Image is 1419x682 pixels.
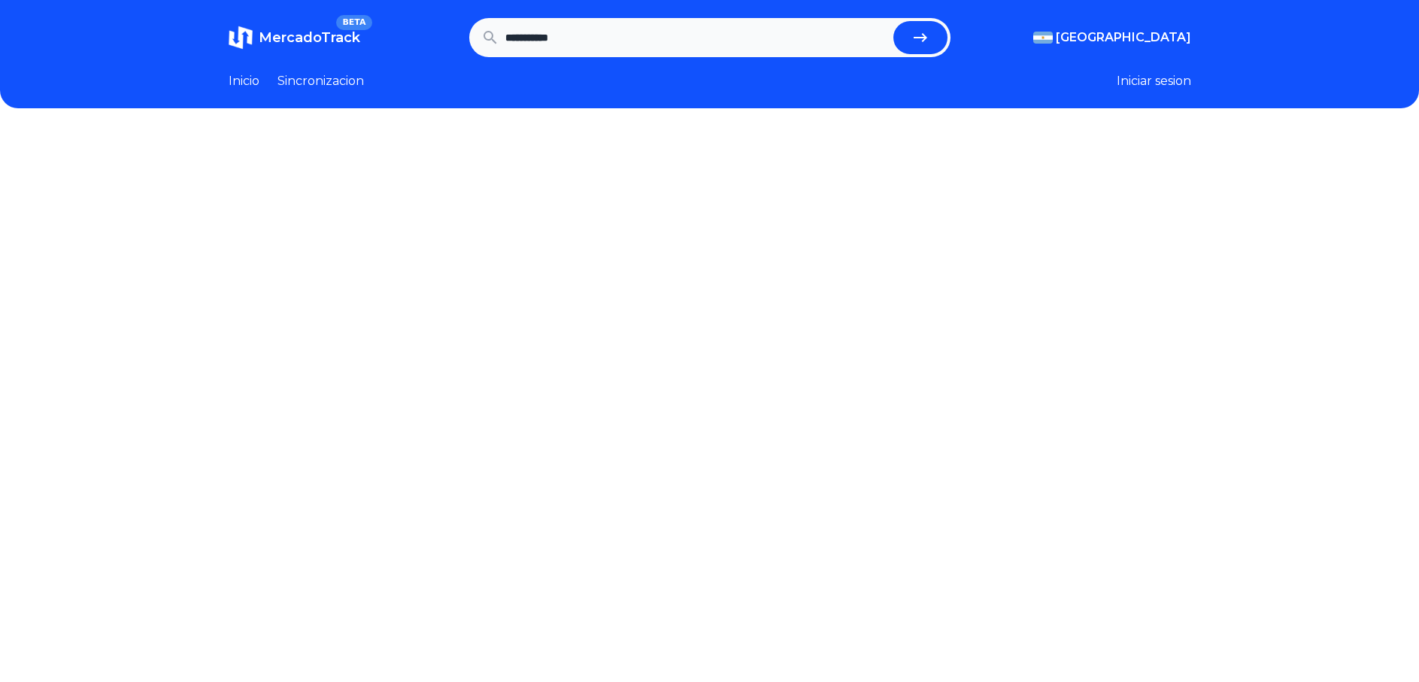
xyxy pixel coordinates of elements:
button: [GEOGRAPHIC_DATA] [1033,29,1191,47]
button: Iniciar sesion [1117,72,1191,90]
span: MercadoTrack [259,29,360,46]
img: Argentina [1033,32,1053,44]
a: MercadoTrackBETA [229,26,360,50]
img: MercadoTrack [229,26,253,50]
span: [GEOGRAPHIC_DATA] [1056,29,1191,47]
a: Inicio [229,72,259,90]
span: BETA [336,15,371,30]
a: Sincronizacion [277,72,364,90]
